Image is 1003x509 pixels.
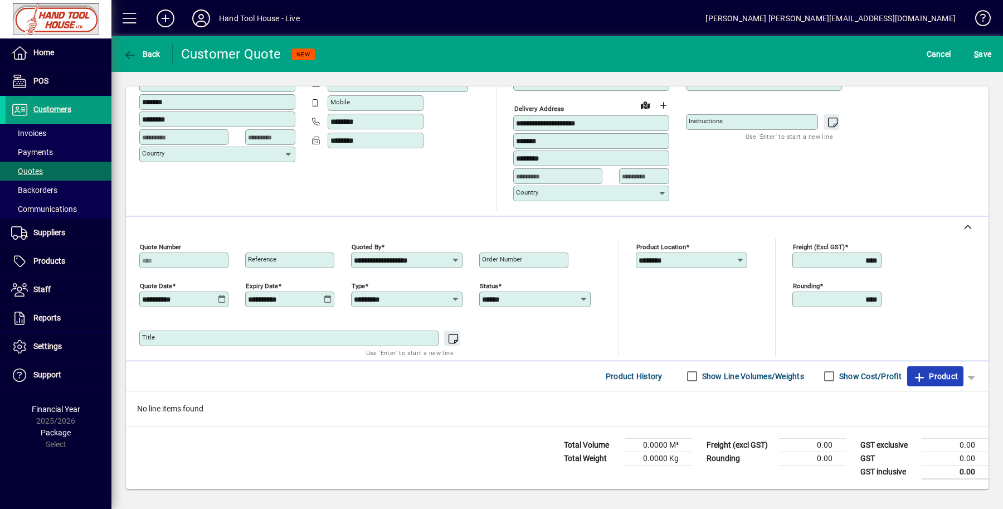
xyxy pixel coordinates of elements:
[705,9,956,27] div: [PERSON_NAME] [PERSON_NAME][EMAIL_ADDRESS][DOMAIN_NAME]
[140,282,172,289] mat-label: Quote date
[967,2,989,38] a: Knowledge Base
[700,371,804,382] label: Show Line Volumes/Weights
[793,243,845,250] mat-label: Freight (excl GST)
[41,428,71,437] span: Package
[148,8,183,28] button: Add
[219,9,300,27] div: Hand Tool House - Live
[779,452,846,465] td: 0.00
[33,342,62,351] span: Settings
[6,124,111,143] a: Invoices
[558,452,625,465] td: Total Weight
[111,44,173,64] app-page-header-button: Back
[625,438,692,452] td: 0.0000 M³
[701,452,779,465] td: Rounding
[6,304,111,332] a: Reports
[924,44,954,64] button: Cancel
[120,44,163,64] button: Back
[907,366,963,386] button: Product
[33,105,71,114] span: Customers
[636,96,654,114] a: View on map
[330,98,350,106] mat-label: Mobile
[6,67,111,95] a: POS
[689,117,723,125] mat-label: Instructions
[33,370,61,379] span: Support
[6,143,111,162] a: Payments
[32,405,80,414] span: Financial Year
[927,45,951,63] span: Cancel
[6,248,111,275] a: Products
[33,76,48,85] span: POS
[11,205,77,214] span: Communications
[6,333,111,361] a: Settings
[793,282,820,289] mat-label: Rounding
[246,282,278,289] mat-label: Expiry date
[480,282,498,289] mat-label: Status
[6,219,111,247] a: Suppliers
[516,188,538,196] mat-label: Country
[352,243,381,250] mat-label: Quoted by
[183,8,219,28] button: Profile
[11,186,57,195] span: Backorders
[142,333,155,341] mat-label: Title
[625,452,692,465] td: 0.0000 Kg
[855,438,922,452] td: GST exclusive
[558,438,625,452] td: Total Volume
[913,367,958,385] span: Product
[636,243,686,250] mat-label: Product location
[601,366,667,386] button: Product History
[248,255,276,263] mat-label: Reference
[6,361,111,389] a: Support
[33,48,54,57] span: Home
[701,438,779,452] td: Freight (excl GST)
[6,39,111,67] a: Home
[6,276,111,304] a: Staff
[6,162,111,181] a: Quotes
[6,200,111,219] a: Communications
[352,282,365,289] mat-label: Type
[855,452,922,465] td: GST
[123,50,160,59] span: Back
[142,149,164,157] mat-label: Country
[366,346,454,359] mat-hint: Use 'Enter' to start a new line
[837,371,902,382] label: Show Cost/Profit
[974,45,991,63] span: ave
[779,438,846,452] td: 0.00
[11,129,46,138] span: Invoices
[33,285,51,294] span: Staff
[11,148,53,157] span: Payments
[922,438,989,452] td: 0.00
[33,228,65,237] span: Suppliers
[140,243,181,250] mat-label: Quote number
[971,44,994,64] button: Save
[181,45,281,63] div: Customer Quote
[855,465,922,479] td: GST inclusive
[482,255,522,263] mat-label: Order number
[974,50,978,59] span: S
[33,256,65,265] span: Products
[296,51,310,58] span: NEW
[11,167,43,176] span: Quotes
[654,96,672,114] button: Choose address
[746,130,833,143] mat-hint: Use 'Enter' to start a new line
[922,465,989,479] td: 0.00
[606,367,663,385] span: Product History
[922,452,989,465] td: 0.00
[33,313,61,322] span: Reports
[6,181,111,200] a: Backorders
[126,392,989,426] div: No line items found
